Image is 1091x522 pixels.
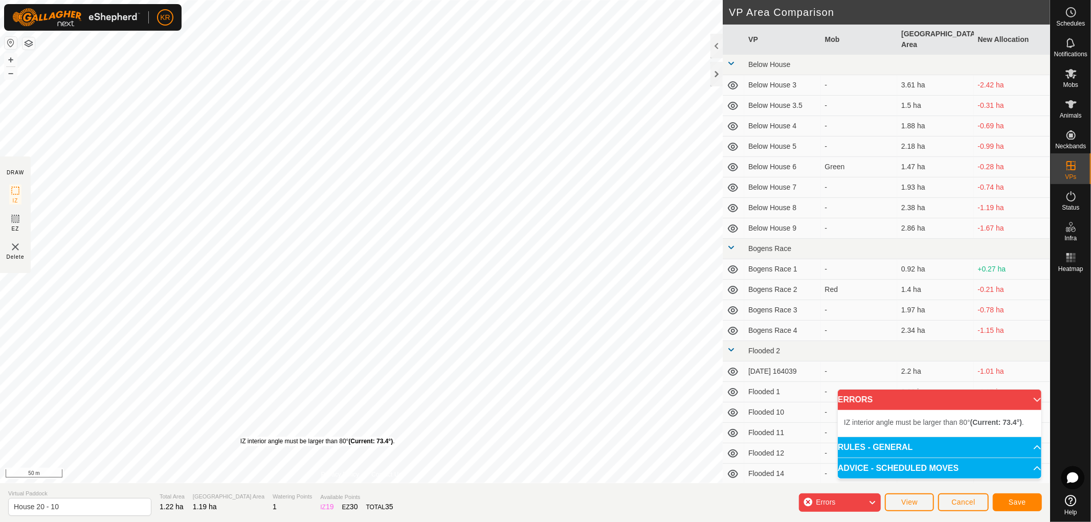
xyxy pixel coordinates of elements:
[744,423,820,443] td: Flooded 11
[321,470,360,479] a: Privacy Policy
[825,284,893,295] div: Red
[974,321,1050,341] td: -1.15 ha
[838,410,1041,437] p-accordion-content: ERRORS
[897,75,973,96] td: 3.61 ha
[385,503,393,511] span: 35
[838,396,873,404] span: ERRORS
[897,177,973,198] td: 1.93 ha
[838,464,959,472] span: ADVICE - SCHEDULED MOVES
[748,347,780,355] span: Flooded 2
[897,361,973,382] td: 2.2 ha
[974,259,1050,280] td: +0.27 ha
[1060,112,1082,119] span: Animals
[273,492,312,501] span: Watering Points
[825,305,893,315] div: -
[320,502,333,512] div: IZ
[1009,498,1026,506] span: Save
[744,321,820,341] td: Bogens Race 4
[970,418,1022,426] b: (Current: 73.4°)
[744,137,820,157] td: Below House 5
[825,141,893,152] div: -
[1058,266,1083,272] span: Heatmap
[825,468,893,479] div: -
[825,182,893,193] div: -
[744,116,820,137] td: Below House 4
[897,137,973,157] td: 2.18 ha
[744,259,820,280] td: Bogens Race 1
[744,177,820,198] td: Below House 7
[7,253,25,261] span: Delete
[844,418,1024,426] span: IZ interior angle must be larger than 80° .
[897,280,973,300] td: 1.4 ha
[1065,174,1076,180] span: VPs
[9,241,21,253] img: VP
[12,8,140,27] img: Gallagher Logo
[23,37,35,50] button: Map Layers
[1051,491,1091,519] a: Help
[825,121,893,131] div: -
[366,502,393,512] div: TOTAL
[744,25,820,55] th: VP
[744,300,820,321] td: Bogens Race 3
[326,503,334,511] span: 19
[897,157,973,177] td: 1.47 ha
[748,244,791,253] span: Bogens Race
[838,390,1041,410] p-accordion-header: ERRORS
[744,382,820,402] td: Flooded 1
[744,96,820,116] td: Below House 3.5
[825,325,893,336] div: -
[897,218,973,239] td: 2.86 ha
[897,116,973,137] td: 1.88 ha
[744,402,820,423] td: Flooded 10
[350,503,358,511] span: 30
[825,223,893,234] div: -
[825,100,893,111] div: -
[816,498,835,506] span: Errors
[993,493,1042,511] button: Save
[974,198,1050,218] td: -1.19 ha
[825,448,893,459] div: -
[240,437,395,446] div: IZ interior angle must be larger than 80° .
[974,157,1050,177] td: -0.28 ha
[825,427,893,438] div: -
[974,177,1050,198] td: -0.74 ha
[825,202,893,213] div: -
[744,75,820,96] td: Below House 3
[744,443,820,464] td: Flooded 12
[744,361,820,382] td: [DATE] 164039
[160,12,170,23] span: KR
[825,80,893,90] div: -
[825,162,893,172] div: Green
[974,116,1050,137] td: -0.69 ha
[744,280,820,300] td: Bogens Race 2
[974,280,1050,300] td: -0.21 ha
[974,75,1050,96] td: -2.42 ha
[838,458,1041,479] p-accordion-header: ADVICE - SCHEDULED MOVES
[371,470,402,479] a: Contact Us
[885,493,934,511] button: View
[951,498,975,506] span: Cancel
[5,37,17,49] button: Reset Map
[160,492,185,501] span: Total Area
[897,300,973,321] td: 1.97 ha
[744,198,820,218] td: Below House 8
[974,25,1050,55] th: New Allocation
[974,382,1050,402] td: -1.17 ha
[5,54,17,66] button: +
[342,502,358,512] div: EZ
[897,382,973,402] td: 2.36 ha
[897,259,973,280] td: 0.92 ha
[821,25,897,55] th: Mob
[897,321,973,341] td: 2.34 ha
[938,493,989,511] button: Cancel
[825,264,893,275] div: -
[193,503,217,511] span: 1.19 ha
[1054,51,1087,57] span: Notifications
[825,387,893,397] div: -
[897,25,973,55] th: [GEOGRAPHIC_DATA] Area
[12,225,19,233] span: EZ
[320,493,393,502] span: Available Points
[193,492,264,501] span: [GEOGRAPHIC_DATA] Area
[744,157,820,177] td: Below House 6
[744,464,820,484] td: Flooded 14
